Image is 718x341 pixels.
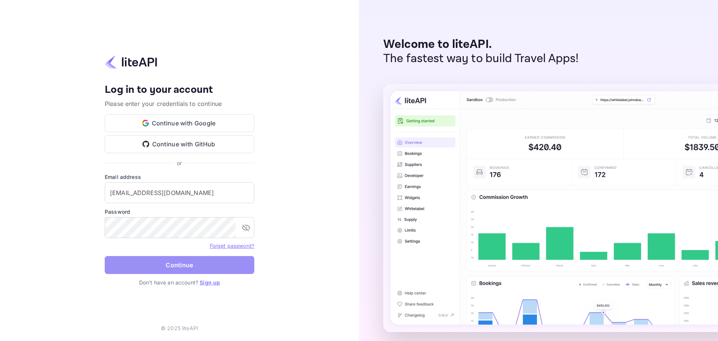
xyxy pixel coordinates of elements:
[210,243,254,249] a: Forget password?
[210,242,254,249] a: Forget password?
[105,135,254,153] button: Continue with GitHub
[383,37,579,52] p: Welcome to liteAPI.
[177,159,182,167] p: or
[105,182,254,203] input: Enter your email address
[161,324,198,332] p: © 2025 liteAPI
[200,279,220,286] a: Sign up
[105,99,254,108] p: Please enter your credentials to continue
[105,278,254,286] p: Don't have an account?
[105,256,254,274] button: Continue
[105,55,157,69] img: liteapi
[105,208,254,216] label: Password
[239,220,254,235] button: toggle password visibility
[105,173,254,181] label: Email address
[105,83,254,97] h4: Log in to your account
[105,114,254,132] button: Continue with Google
[383,52,579,66] p: The fastest way to build Travel Apps!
